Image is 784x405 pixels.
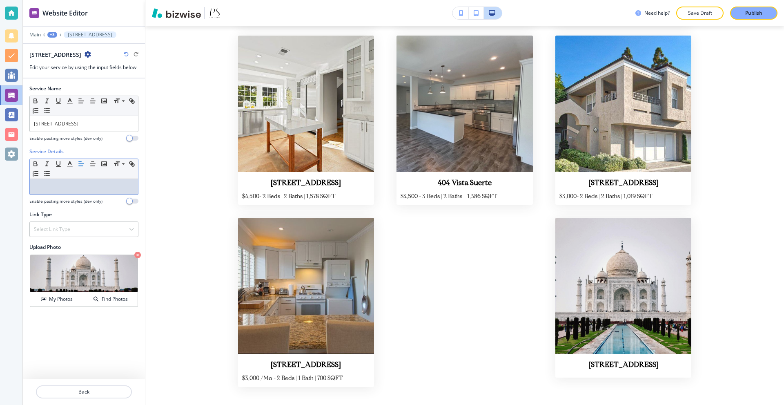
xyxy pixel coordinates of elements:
p: [STREET_ADDRESS] [559,360,687,371]
a: 2748 Hillview Drive, Newport Beach, CA[STREET_ADDRESS]$4,500- 2 Beds | 2 Baths | 1,578 SQFT [238,36,374,205]
h2: Link Type [29,211,52,218]
h3: [STREET_ADDRESS] [242,360,370,371]
button: [STREET_ADDRESS] [64,31,116,38]
h4: Select Link Type [34,226,70,233]
img: 80 Baycrest Court Newport Beach, CA [555,36,691,172]
h3: [STREET_ADDRESS] [242,179,370,189]
img: 2748 Hillview Drive, Newport Beach, CA [238,36,374,172]
img: Bizwise Logo [152,8,201,18]
a: 80 Baycrest Court Newport Beach, CA [STREET_ADDRESS]$3,000- 2 Beds | 2 Baths | 1,019 SQFT [555,36,691,205]
h2: Service Details [29,148,64,155]
h4: Find Photos [102,295,128,303]
button: Back [36,385,132,398]
img: editor icon [29,8,39,18]
a: 404 Vista Suerte404 Vista Suerte$4,500 - 3 Beds | 2 Baths | 1,386 SQFT [396,36,532,205]
h3: 404 Vista Suerte [401,179,528,189]
h4: Enable pasting more styles (dev only) [29,135,102,141]
p: $4,500- 2 Beds | 2 Baths | 1,578 SQFT [242,192,370,202]
h3: [STREET_ADDRESS] [559,179,687,189]
p: $3,000- 2 Beds | 2 Baths | 1,019 SQFT [559,192,687,202]
img: Your Logo [208,7,221,20]
h2: [STREET_ADDRESS] [29,50,81,59]
h2: Service Name [29,85,61,92]
p: $3,000 /Mo - 2 Beds | 1 Bath | 700 SQFT [242,374,370,384]
h2: Upload Photo [29,244,138,251]
h3: Edit your service by using the input fields below [29,64,138,71]
h4: My Photos [49,295,73,303]
img: 404 Vista Suerte [396,36,532,172]
p: [STREET_ADDRESS] [34,120,134,128]
p: Publish [745,9,762,17]
p: Back [37,388,131,396]
h2: Website Editor [42,8,88,18]
button: Find Photos [84,292,138,307]
p: $4,500 - 3 Beds | 2 Baths | 1,386 SQFT [401,192,528,202]
p: [STREET_ADDRESS] [68,32,112,38]
p: Save Draft [687,9,713,17]
h3: Need help? [644,9,670,17]
button: Publish [730,7,777,20]
img: 316 5 Larkspur Corona del Mar [238,218,374,354]
h4: Enable pasting more styles (dev only) [29,198,102,204]
button: Main [29,32,41,38]
button: Save Draft [676,7,724,20]
button: +3 [47,32,57,38]
div: My PhotosFind Photos [29,254,138,307]
img: <p>400 Catalina Dr Newport Beach, CA</p> [555,218,691,354]
button: My Photos [30,292,84,307]
a: 316 5 Larkspur Corona del Mar[STREET_ADDRESS]$3,000 /Mo - 2 Beds | 1 Bath | 700 SQFT [238,218,374,387]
